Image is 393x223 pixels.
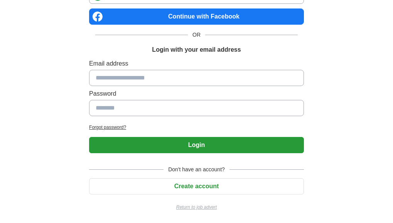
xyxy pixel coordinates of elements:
[89,89,304,98] label: Password
[89,204,304,211] a: Return to job advert
[89,137,304,153] button: Login
[89,59,304,68] label: Email address
[152,45,241,54] h1: Login with your email address
[188,31,205,39] span: OR
[89,178,304,194] button: Create account
[164,166,229,174] span: Don't have an account?
[89,8,304,25] a: Continue with Facebook
[89,183,304,189] a: Create account
[89,124,304,131] a: Forgot password?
